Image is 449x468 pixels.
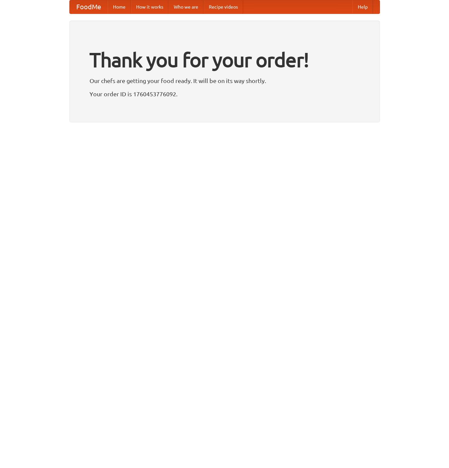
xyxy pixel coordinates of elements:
a: How it works [131,0,168,14]
a: Home [108,0,131,14]
a: Who we are [168,0,204,14]
a: Help [353,0,373,14]
a: FoodMe [70,0,108,14]
h1: Thank you for your order! [90,44,360,76]
a: Recipe videos [204,0,243,14]
p: Our chefs are getting your food ready. It will be on its way shortly. [90,76,360,86]
p: Your order ID is 1760453776092. [90,89,360,99]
